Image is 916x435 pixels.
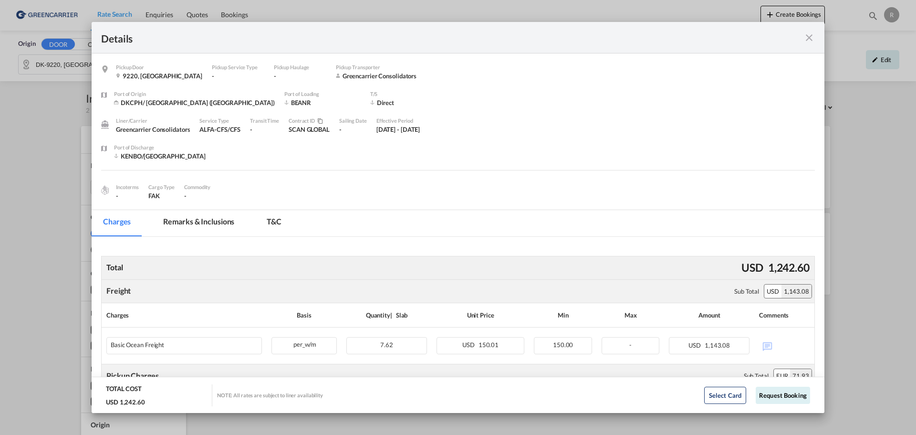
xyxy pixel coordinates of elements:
span: 7.62 [380,341,393,349]
div: SCAN GLOBAL [289,117,339,143]
div: Amount [669,308,749,322]
div: USD [764,285,781,298]
img: cargo.png [100,185,110,195]
div: BEANR [284,98,361,107]
span: - [629,341,632,349]
div: Pickup Door [116,63,202,72]
md-tab-item: T&C [255,210,293,236]
div: Sub Total [734,287,759,296]
button: Select Card [704,387,746,404]
div: Unit Price [437,308,524,322]
div: 1,143.08 [781,285,812,298]
div: Port of Discharge [114,143,206,152]
div: 71.93 [790,369,812,382]
md-pagination-wrapper: Use the left and right arrow keys to navigate between tabs [92,210,302,236]
div: Contract / Rate Agreement / Tariff / Spot Pricing Reference Number [289,117,330,125]
span: USD [688,341,703,349]
div: 1,242.60 [766,257,812,277]
span: USD [462,341,477,349]
div: Commodity [184,183,210,191]
span: 150.00 [553,341,573,349]
span: 150.01 [479,341,499,349]
div: KENBO/Nairobi [114,152,206,160]
div: Port of Loading [284,90,361,98]
div: Min [534,308,592,322]
div: Basic Ocean Freight [111,341,164,349]
md-tab-item: Remarks & Inclusions [152,210,246,236]
div: No Comments Available [759,337,810,354]
div: - [274,72,326,80]
div: Quantity | Slab [346,308,427,322]
div: USD [739,257,766,277]
md-icon: icon-content-copy [315,118,322,124]
div: - [339,125,367,134]
div: SCAN GLOBAL [289,125,330,134]
div: Sub Total [744,371,769,380]
div: EUR [774,369,791,382]
div: TOTAL COST [106,384,142,398]
div: Freight [106,286,131,296]
div: USD 1,242.60 [106,398,145,406]
div: - [116,191,139,200]
div: FAK [148,191,175,200]
div: Effective Period [376,117,420,125]
span: - [184,192,187,200]
md-dialog: Pickup Door ... [92,22,824,414]
div: Total [104,260,125,275]
div: Pickup Transporter [336,63,416,72]
div: T/S [370,90,447,98]
button: Request Booking [756,387,810,404]
div: Basis [271,308,337,322]
div: NOTE: All rates are subject to liner availability [217,392,323,399]
span: ALFA-CFS/CFS [199,126,240,133]
div: Pickup Service Type [212,63,264,72]
div: 9220 , Denmark [116,72,202,80]
th: Comments [754,303,814,328]
div: 1 Jul 2025 - 30 Sep 2025 [376,125,420,134]
div: Max [602,308,660,322]
div: Pickup Haulage [274,63,326,72]
div: Sailing Date [339,117,367,125]
div: DKCPH/ Copenhagen (Kobenhavn) [114,98,275,107]
div: Cargo Type [148,183,175,191]
div: - [212,72,264,80]
div: Direct [370,98,447,107]
div: Service Type [199,117,240,125]
div: Transit Time [250,117,279,125]
div: Incoterms [116,183,139,191]
div: per_w/m [272,338,336,350]
span: 1,143.08 [705,341,730,349]
div: Greencarrier Consolidators [336,72,416,80]
div: Pickup Charges [106,371,159,381]
md-icon: icon-close fg-AAA8AD m-0 cursor [803,32,815,43]
div: Port of Origin [114,90,275,98]
div: Greencarrier Consolidators [116,125,190,134]
div: Details [101,32,743,43]
md-tab-item: Charges [92,210,142,236]
div: - [250,125,279,134]
div: Liner/Carrier [116,117,190,125]
div: Charges [106,308,262,322]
